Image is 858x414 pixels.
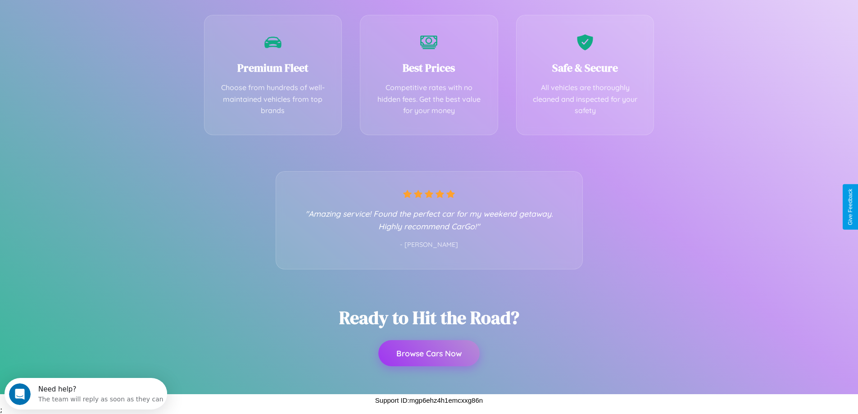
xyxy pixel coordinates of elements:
[847,189,853,225] div: Give Feedback
[5,378,167,409] iframe: Intercom live chat discovery launcher
[339,305,519,330] h2: Ready to Hit the Road?
[34,8,159,15] div: Need help?
[294,207,564,232] p: "Amazing service! Found the perfect car for my weekend getaway. Highly recommend CarGo!"
[530,60,640,75] h3: Safe & Secure
[530,82,640,117] p: All vehicles are thoroughly cleaned and inspected for your safety
[34,15,159,24] div: The team will reply as soon as they can
[374,82,484,117] p: Competitive rates with no hidden fees. Get the best value for your money
[4,4,168,28] div: Open Intercom Messenger
[218,82,328,117] p: Choose from hundreds of well-maintained vehicles from top brands
[218,60,328,75] h3: Premium Fleet
[375,394,483,406] p: Support ID: mgp6ehz4h1emcxxg86n
[374,60,484,75] h3: Best Prices
[9,383,31,405] iframe: Intercom live chat
[294,239,564,251] p: - [PERSON_NAME]
[378,340,480,366] button: Browse Cars Now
